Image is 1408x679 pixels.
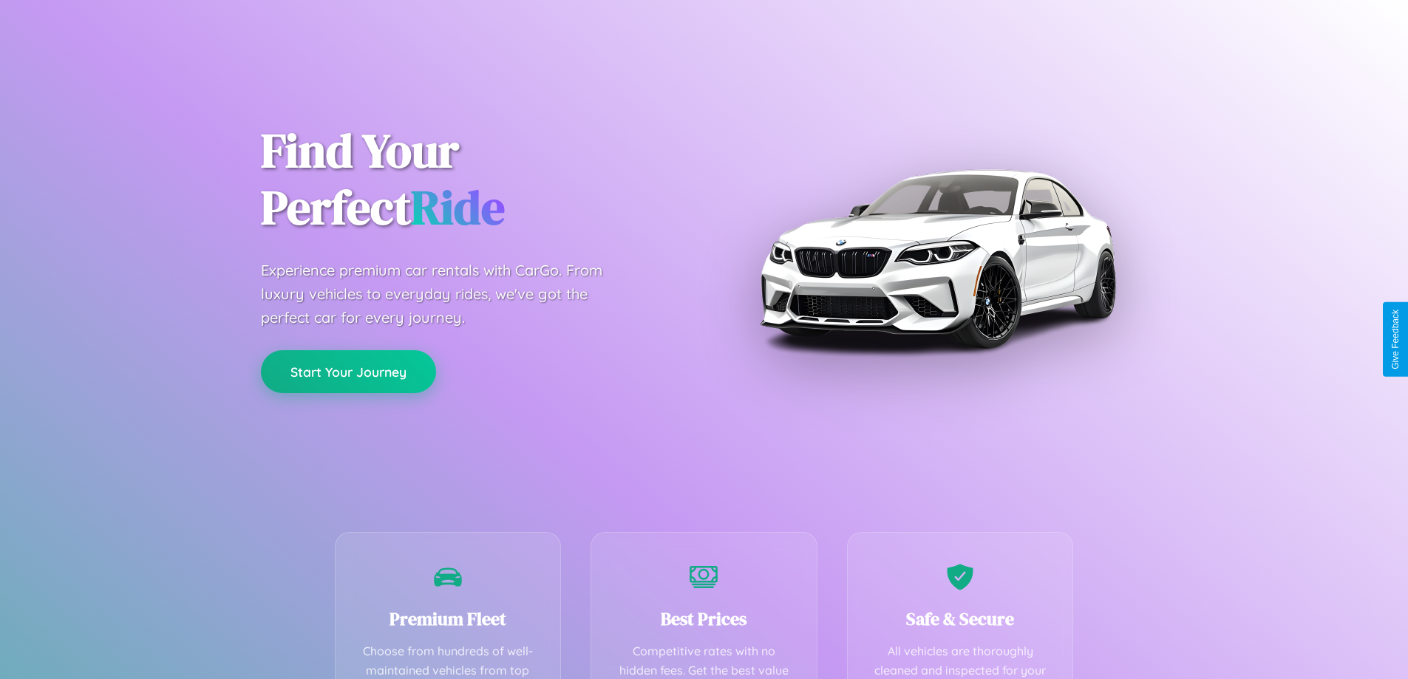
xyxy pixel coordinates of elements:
p: Experience premium car rentals with CarGo. From luxury vehicles to everyday rides, we've got the ... [261,259,630,330]
h3: Premium Fleet [358,607,539,631]
h1: Find Your Perfect [261,123,682,236]
div: Give Feedback [1390,310,1401,369]
button: Start Your Journey [261,350,436,393]
h3: Best Prices [613,607,795,631]
img: Premium BMW car rental vehicle [752,74,1122,443]
h3: Safe & Secure [870,607,1051,631]
span: Ride [411,175,505,239]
